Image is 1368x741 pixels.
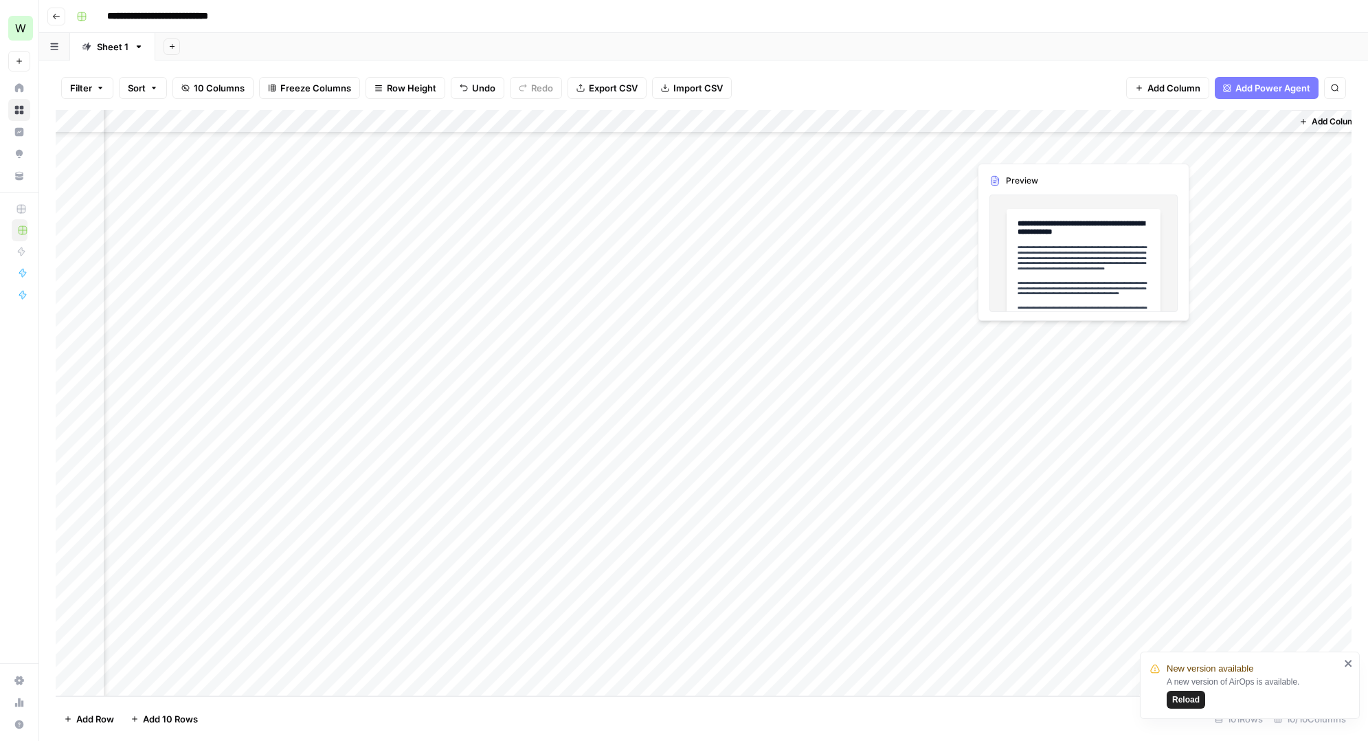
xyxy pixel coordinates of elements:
[280,81,351,95] span: Freeze Columns
[119,77,167,99] button: Sort
[172,77,254,99] button: 10 Columns
[259,77,360,99] button: Freeze Columns
[366,77,445,99] button: Row Height
[128,81,146,95] span: Sort
[15,20,26,36] span: W
[1215,77,1319,99] button: Add Power Agent
[1268,708,1352,730] div: 10/10 Columns
[8,714,30,736] button: Help + Support
[8,670,30,692] a: Settings
[673,81,723,95] span: Import CSV
[1294,113,1365,131] button: Add Column
[8,77,30,99] a: Home
[1172,694,1200,706] span: Reload
[472,81,495,95] span: Undo
[97,40,128,54] div: Sheet 1
[76,712,114,726] span: Add Row
[194,81,245,95] span: 10 Columns
[387,81,436,95] span: Row Height
[589,81,638,95] span: Export CSV
[1344,658,1354,669] button: close
[8,165,30,187] a: Your Data
[122,708,206,730] button: Add 10 Rows
[8,99,30,121] a: Browse
[1167,662,1253,676] span: New version available
[1147,81,1200,95] span: Add Column
[70,33,155,60] a: Sheet 1
[1167,676,1340,709] div: A new version of AirOps is available.
[531,81,553,95] span: Redo
[1209,708,1268,730] div: 101 Rows
[1167,691,1205,709] button: Reload
[451,77,504,99] button: Undo
[510,77,562,99] button: Redo
[568,77,647,99] button: Export CSV
[8,121,30,143] a: Insights
[1312,115,1360,128] span: Add Column
[652,77,732,99] button: Import CSV
[143,712,198,726] span: Add 10 Rows
[70,81,92,95] span: Filter
[8,143,30,165] a: Opportunities
[8,692,30,714] a: Usage
[1235,81,1310,95] span: Add Power Agent
[56,708,122,730] button: Add Row
[8,11,30,45] button: Workspace: Workspace1
[61,77,113,99] button: Filter
[1126,77,1209,99] button: Add Column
